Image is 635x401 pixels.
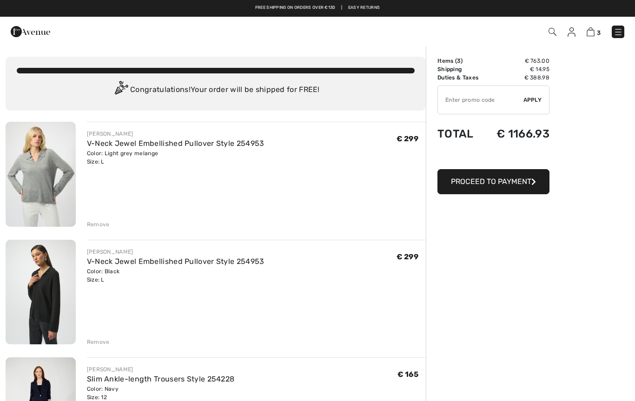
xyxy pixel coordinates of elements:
[87,248,265,256] div: [PERSON_NAME]
[597,29,601,36] span: 3
[486,73,549,82] td: € 388.98
[437,73,486,82] td: Duties & Taxes
[438,86,523,114] input: Promo code
[11,26,50,35] a: 1ère Avenue
[87,365,235,374] div: [PERSON_NAME]
[87,220,110,229] div: Remove
[11,22,50,41] img: 1ère Avenue
[457,58,461,64] span: 3
[17,81,415,99] div: Congratulations! Your order will be shipped for FREE!
[486,57,549,65] td: € 763.00
[341,5,342,11] span: |
[486,65,549,73] td: € 14.95
[486,118,549,150] td: € 1166.93
[112,81,130,99] img: Congratulation2.svg
[87,267,265,284] div: Color: Black Size: L
[451,177,531,186] span: Proceed to Payment
[87,375,235,383] a: Slim Ankle-length Trousers Style 254228
[6,240,76,345] img: V-Neck Jewel Embellished Pullover Style 254953
[348,5,380,11] a: Easy Returns
[437,118,486,150] td: Total
[523,96,542,104] span: Apply
[587,27,595,36] img: Shopping Bag
[437,65,486,73] td: Shipping
[549,28,556,36] img: Search
[87,257,265,266] a: V-Neck Jewel Embellished Pullover Style 254953
[437,150,549,166] iframe: PayPal
[397,370,419,379] span: € 165
[87,139,265,148] a: V-Neck Jewel Embellished Pullover Style 254953
[6,122,76,227] img: V-Neck Jewel Embellished Pullover Style 254953
[255,5,336,11] a: Free shipping on orders over €130
[87,338,110,346] div: Remove
[437,57,486,65] td: Items ( )
[87,130,265,138] div: [PERSON_NAME]
[568,27,575,37] img: My Info
[614,27,623,37] img: Menu
[87,149,265,166] div: Color: Light grey melange Size: L
[437,169,549,194] button: Proceed to Payment
[587,26,601,37] a: 3
[397,252,419,261] span: € 299
[397,134,419,143] span: € 299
